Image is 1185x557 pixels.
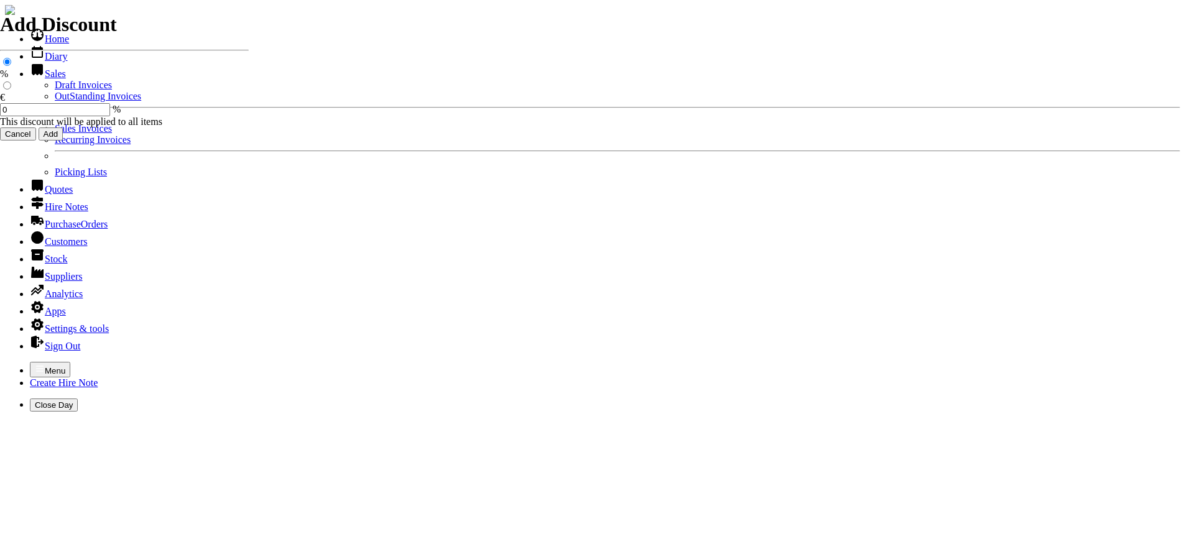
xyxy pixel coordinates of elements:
span: % [113,104,121,114]
a: Settings & tools [30,323,109,334]
li: Suppliers [30,265,1180,282]
a: PurchaseOrders [30,219,108,229]
a: Quotes [30,184,73,195]
a: Create Hire Note [30,377,98,388]
input: € [3,81,11,90]
input: Add [39,127,63,140]
li: Hire Notes [30,195,1180,213]
a: Hire Notes [30,201,88,212]
a: Picking Lists [55,167,107,177]
a: Analytics [30,288,83,299]
ul: Sales [30,80,1180,178]
button: Menu [30,362,70,377]
a: Customers [30,236,87,247]
li: Stock [30,247,1180,265]
a: Suppliers [30,271,82,282]
button: Close Day [30,398,78,412]
a: Apps [30,306,66,316]
input: % [3,58,11,66]
a: Stock [30,254,67,264]
li: Sales [30,62,1180,178]
a: Sign Out [30,341,80,351]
